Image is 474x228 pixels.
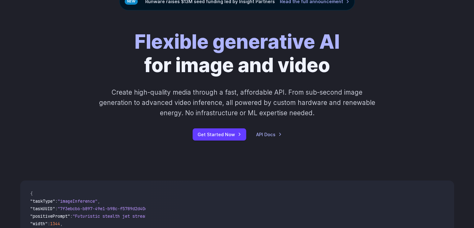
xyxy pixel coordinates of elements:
a: Get Started Now [193,128,246,141]
h1: for image and video [135,30,340,77]
span: "width" [30,221,48,226]
span: : [55,206,58,211]
p: Create high-quality media through a fast, affordable API. From sub-second image generation to adv... [98,87,376,118]
span: { [30,191,33,196]
span: "taskType" [30,198,55,204]
span: 1344 [50,221,60,226]
span: : [70,213,73,219]
span: : [55,198,58,204]
span: , [60,221,63,226]
a: API Docs [256,131,282,138]
span: "positivePrompt" [30,213,70,219]
span: "imageInference" [58,198,98,204]
span: "7f3ebcb6-b897-49e1-b98c-f5789d2d40d7" [58,206,152,211]
span: "taskUUID" [30,206,55,211]
span: , [98,198,100,204]
span: : [48,221,50,226]
strong: Flexible generative AI [135,30,340,53]
span: "Futuristic stealth jet streaking through a neon-lit cityscape with glowing purple exhaust" [73,213,299,219]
